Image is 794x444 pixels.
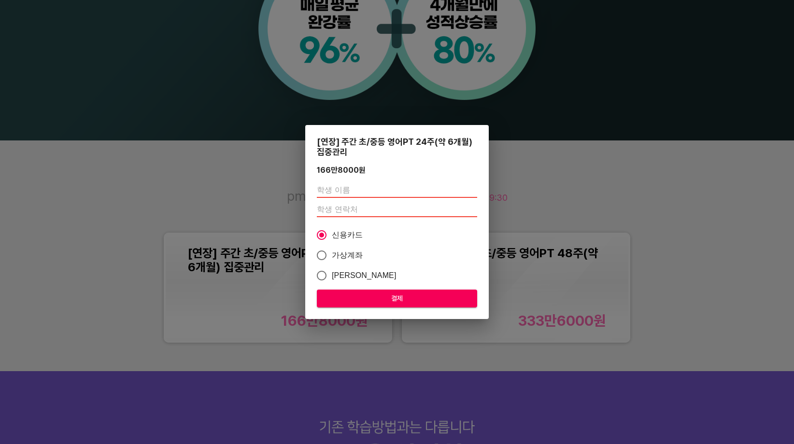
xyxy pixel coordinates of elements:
[332,229,363,241] span: 신용카드
[317,202,477,217] input: 학생 연락처
[332,250,363,261] span: 가상계좌
[317,166,366,175] div: 166만8000 원
[325,292,469,305] span: 결제
[317,182,477,198] input: 학생 이름
[317,290,477,307] button: 결제
[317,137,477,157] div: [연장] 주간 초/중등 영어PT 24주(약 6개월) 집중관리
[332,270,397,281] span: [PERSON_NAME]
